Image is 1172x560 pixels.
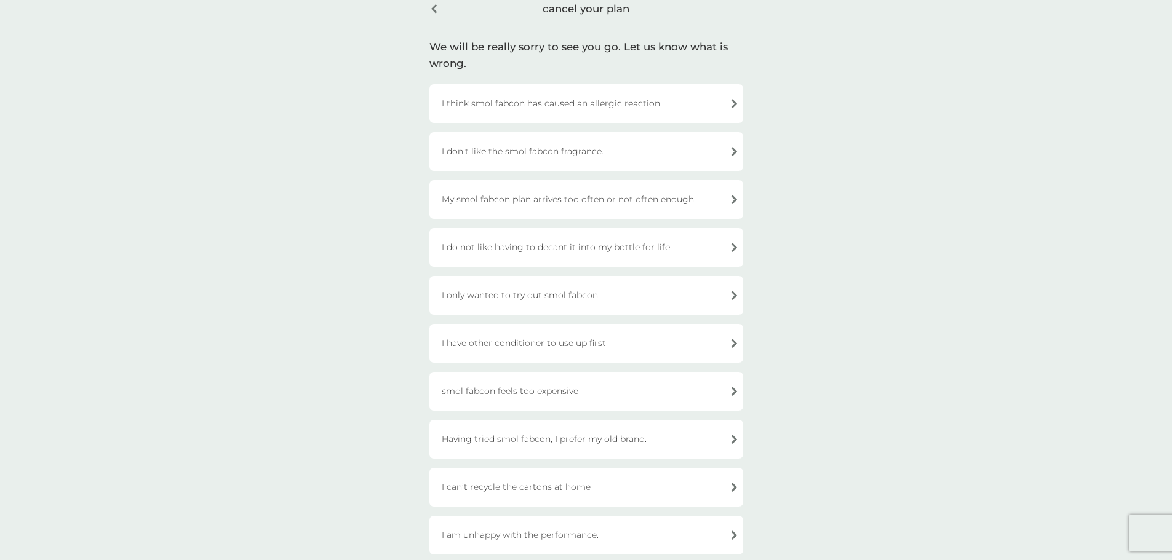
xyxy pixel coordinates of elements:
[429,468,743,507] div: I can’t recycle the cartons at home
[429,132,743,171] div: I don't like the smol fabcon fragrance.
[429,228,743,267] div: I do not like having to decant it into my bottle for life
[429,516,743,554] div: I am unhappy with the performance.
[429,180,743,219] div: My smol fabcon plan arrives too often or not often enough.
[429,276,743,315] div: I only wanted to try out smol fabcon.
[429,324,743,363] div: I have other conditioner to use up first
[429,372,743,411] div: smol fabcon feels too expensive
[429,420,743,459] div: Having tried smol fabcon, I prefer my old brand.
[429,39,743,72] div: We will be really sorry to see you go. Let us know what is wrong.
[429,84,743,123] div: I think smol fabcon has caused an allergic reaction.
